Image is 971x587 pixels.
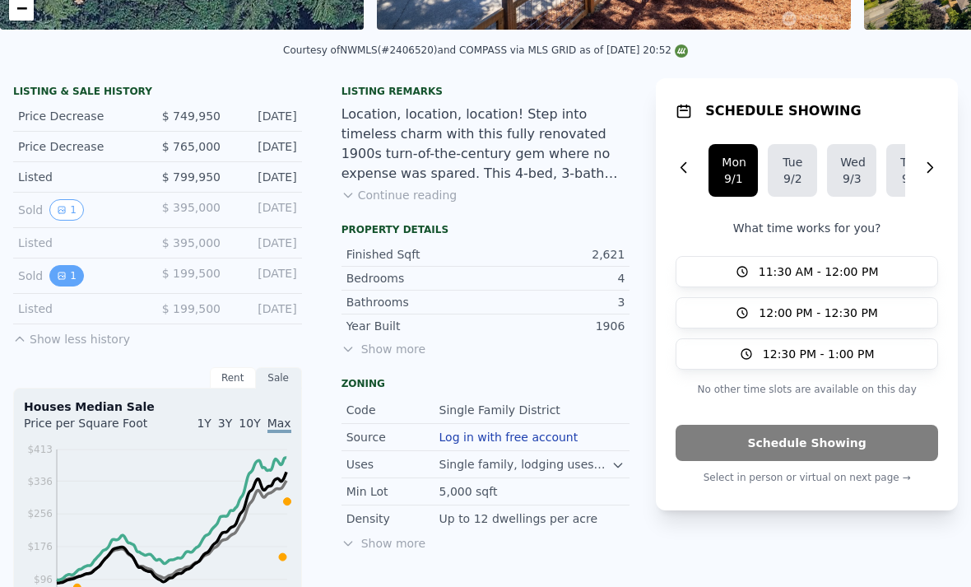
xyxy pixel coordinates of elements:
span: $ 199,500 [162,267,221,280]
div: Bathrooms [346,294,485,310]
div: [DATE] [234,138,297,155]
p: Select in person or virtual on next page → [676,468,938,487]
div: Listed [18,235,144,251]
button: Mon9/1 [709,144,758,197]
div: [DATE] [234,108,297,124]
div: Sold [18,199,144,221]
div: Bedrooms [346,270,485,287]
div: Density [346,510,439,527]
div: [DATE] [234,169,297,185]
div: Source [346,429,439,445]
div: 9/4 [899,170,922,187]
div: Courtesy of NWMLS (#2406520) and COMPASS via MLS GRID as of [DATE] 20:52 [283,44,688,56]
tspan: $96 [34,574,53,585]
div: [DATE] [234,199,297,221]
span: $ 199,500 [162,302,221,315]
div: Houses Median Sale [24,398,291,415]
div: Listed [18,169,144,185]
div: 2,621 [485,246,625,263]
div: Price per Square Foot [24,415,157,441]
div: Code [346,402,439,418]
div: Property details [341,223,630,236]
div: [DATE] [234,300,297,317]
span: 10Y [239,417,260,430]
div: Wed [840,154,863,170]
tspan: $336 [27,476,53,487]
div: Listing remarks [341,85,630,98]
div: 9/2 [781,170,804,187]
button: View historical data [49,265,84,287]
div: Zoning [341,377,630,390]
span: $ 395,000 [162,236,221,249]
div: Sold [18,265,144,287]
div: Up to 12 dwellings per acre [439,510,602,527]
div: Listed [18,300,144,317]
p: What time works for you? [676,220,938,236]
div: Single Family District [439,402,564,418]
div: 9/3 [840,170,863,187]
span: $ 765,000 [162,140,221,153]
span: 12:30 PM - 1:00 PM [763,346,875,362]
span: $ 395,000 [162,201,221,214]
div: [DATE] [234,265,297,287]
span: Max [267,417,291,433]
button: 11:30 AM - 12:00 PM [676,256,938,287]
div: Price Decrease [18,138,144,155]
div: Sale [256,367,302,389]
div: Rent [210,367,256,389]
div: Location, location, location! Step into timeless charm with this fully renovated 1900s turn-of-th... [341,105,630,184]
div: Tue [781,154,804,170]
div: 9/1 [722,170,745,187]
button: Schedule Showing [676,425,938,461]
span: 1Y [197,417,211,430]
tspan: $413 [27,444,53,455]
h1: SCHEDULE SHOWING [705,101,861,121]
button: Continue reading [341,187,458,203]
button: Wed9/3 [827,144,876,197]
div: 5,000 sqft [439,483,501,500]
button: View historical data [49,199,84,221]
tspan: $256 [27,508,53,519]
div: 1906 [485,318,625,334]
div: Finished Sqft [346,246,485,263]
div: 4 [485,270,625,287]
p: No other time slots are available on this day [676,380,938,399]
button: Thu9/4 [886,144,936,197]
div: Show more [341,535,630,552]
span: $ 799,950 [162,170,221,184]
span: 11:30 AM - 12:00 PM [759,263,879,280]
div: Min Lot [346,483,439,500]
div: Thu [899,154,922,170]
tspan: $176 [27,541,53,552]
button: Show less history [13,324,130,347]
div: Year Built [346,318,485,334]
span: Show more [341,341,630,357]
span: 3Y [218,417,232,430]
div: Uses [346,456,439,473]
button: 12:00 PM - 12:30 PM [676,297,938,328]
div: 3 [485,294,625,310]
div: [DATE] [234,235,297,251]
div: Single family, lodging uses with one guest room. [439,456,612,473]
div: LISTING & SALE HISTORY [13,85,302,101]
button: Log in with free account [439,431,578,444]
button: 12:30 PM - 1:00 PM [676,338,938,370]
span: $ 749,950 [162,109,221,123]
img: NWMLS Logo [675,44,688,58]
div: Price Decrease [18,108,144,124]
div: Mon [722,154,745,170]
button: Tue9/2 [768,144,817,197]
span: 12:00 PM - 12:30 PM [759,305,878,321]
